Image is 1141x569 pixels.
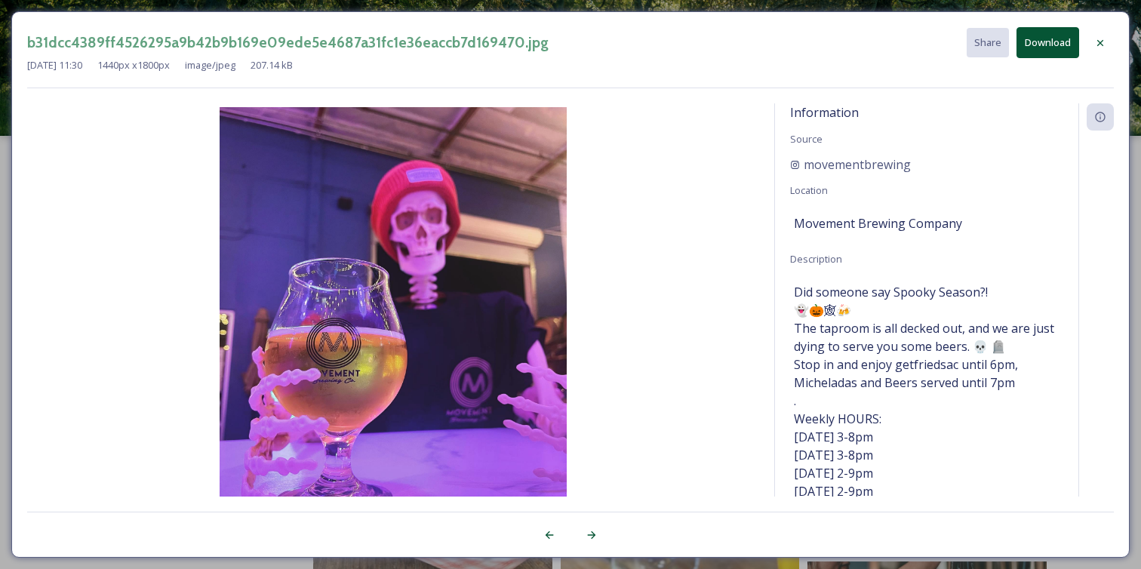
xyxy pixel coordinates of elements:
[790,252,842,266] span: Description
[251,58,293,72] span: 207.14 kB
[790,132,823,146] span: Source
[97,58,170,72] span: 1440 px x 1800 px
[794,214,962,232] span: Movement Brewing Company
[185,58,235,72] span: image/jpeg
[790,183,828,197] span: Location
[1016,27,1079,58] button: Download
[27,58,82,72] span: [DATE] 11:30
[27,107,759,540] img: b31dcc4389ff4526295a9b42b9b169e09ede5e4687a31fc1e36eaccb7d169470.jpg
[804,155,911,174] span: movementbrewing
[790,155,1063,174] a: movementbrewing
[790,104,859,121] span: Information
[967,28,1009,57] button: Share
[27,32,549,54] h3: b31dcc4389ff4526295a9b42b9b169e09ede5e4687a31fc1e36eaccb7d169470.jpg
